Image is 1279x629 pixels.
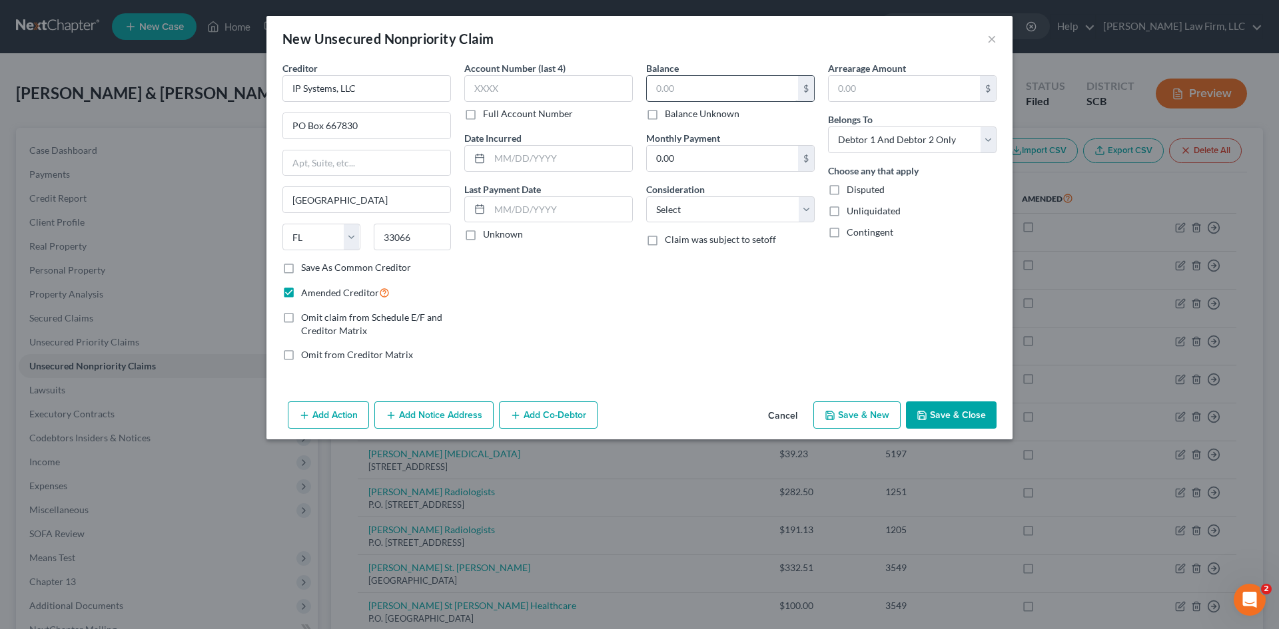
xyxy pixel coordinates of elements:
label: Monthly Payment [646,131,720,145]
div: $ [798,76,814,101]
div: $ [798,146,814,171]
label: Date Incurred [464,131,522,145]
span: 2 [1261,584,1272,594]
label: Arrearage Amount [828,61,906,75]
label: Balance Unknown [665,107,739,120]
span: Claim was subject to setoff [665,234,776,245]
span: Omit claim from Schedule E/F and Creditor Matrix [301,312,442,336]
input: 0.00 [647,146,798,171]
label: Full Account Number [483,107,573,120]
input: Enter city... [283,187,450,212]
input: XXXX [464,75,633,102]
label: Balance [646,61,679,75]
label: Last Payment Date [464,182,541,196]
span: Contingent [847,226,893,238]
span: Omit from Creditor Matrix [301,349,413,360]
input: MM/DD/YYYY [490,146,632,171]
iframe: Intercom live chat [1234,584,1266,616]
span: Belongs To [828,114,873,125]
span: Unliquidated [847,205,901,216]
label: Choose any that apply [828,164,919,178]
span: Disputed [847,184,885,195]
input: 0.00 [829,76,980,101]
span: Creditor [282,63,318,74]
span: Amended Creditor [301,287,379,298]
button: Save & Close [906,401,997,429]
label: Unknown [483,228,523,241]
button: Save & New [813,401,901,429]
input: 0.00 [647,76,798,101]
input: Apt, Suite, etc... [283,150,450,176]
button: × [987,31,997,47]
input: Enter zip... [374,224,452,250]
button: Add Notice Address [374,401,494,429]
input: MM/DD/YYYY [490,197,632,222]
label: Save As Common Creditor [301,261,411,274]
button: Cancel [757,403,808,429]
label: Consideration [646,182,705,196]
button: Add Action [288,401,369,429]
input: Search creditor by name... [282,75,451,102]
input: Enter address... [283,113,450,138]
div: New Unsecured Nonpriority Claim [282,29,494,48]
button: Add Co-Debtor [499,401,598,429]
div: $ [980,76,996,101]
label: Account Number (last 4) [464,61,566,75]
